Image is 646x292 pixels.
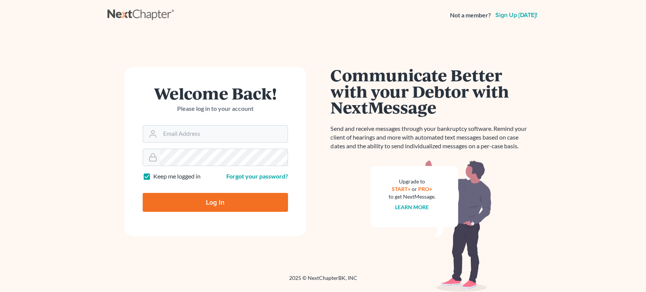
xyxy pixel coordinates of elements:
[412,186,417,192] span: or
[143,193,288,212] input: Log In
[153,172,201,181] label: Keep me logged in
[494,12,539,18] a: Sign up [DATE]!
[107,274,539,288] div: 2025 © NextChapterBK, INC
[389,178,436,185] div: Upgrade to
[160,126,288,142] input: Email Address
[331,124,531,151] p: Send and receive messages through your bankruptcy software. Remind your client of hearings and mo...
[143,104,288,113] p: Please log in to your account
[389,193,436,200] div: to get NextMessage.
[392,186,411,192] a: START+
[331,67,531,115] h1: Communicate Better with your Debtor with NextMessage
[143,85,288,101] h1: Welcome Back!
[450,11,491,20] strong: Not a member?
[395,204,429,210] a: Learn more
[226,172,288,180] a: Forgot your password?
[418,186,432,192] a: PRO+
[370,160,492,292] img: nextmessage_bg-59042aed3d76b12b5cd301f8e5b87938c9018125f34e5fa2b7a6b67550977c72.svg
